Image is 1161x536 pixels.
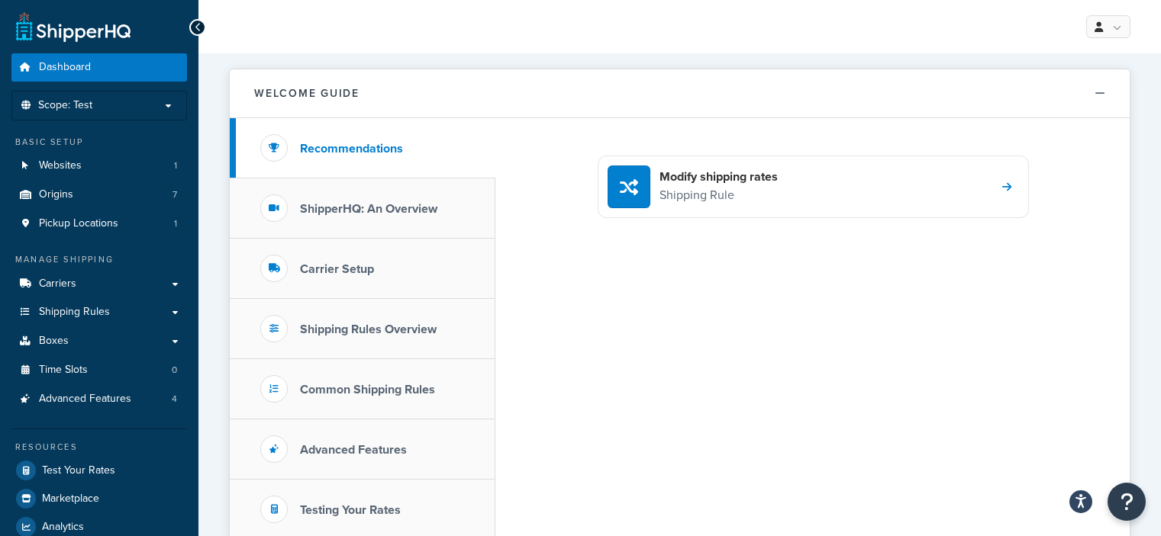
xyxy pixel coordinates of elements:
[11,152,187,180] a: Websites1
[174,217,177,230] span: 1
[39,159,82,172] span: Websites
[42,521,84,534] span: Analytics
[300,443,407,457] h3: Advanced Features
[172,364,177,377] span: 0
[11,152,187,180] li: Websites
[174,159,177,172] span: 1
[11,385,187,413] a: Advanced Features4
[39,188,73,201] span: Origins
[11,181,187,209] li: Origins
[39,393,131,406] span: Advanced Features
[300,503,401,517] h3: Testing Your Rates
[11,53,187,82] a: Dashboard
[42,493,99,506] span: Marketplace
[39,335,69,348] span: Boxes
[172,393,177,406] span: 4
[11,270,187,298] a: Carriers
[254,88,360,99] h2: Welcome Guide
[11,327,187,355] a: Boxes
[39,364,88,377] span: Time Slots
[173,188,177,201] span: 7
[39,61,91,74] span: Dashboard
[300,202,437,216] h3: ShipperHQ: An Overview
[39,306,110,319] span: Shipping Rules
[11,356,187,384] a: Time Slots0
[230,69,1130,118] button: Welcome Guide
[11,210,187,238] li: Pickup Locations
[11,181,187,209] a: Origins7
[300,383,435,396] h3: Common Shipping Rules
[39,278,76,290] span: Carriers
[300,142,403,156] h3: Recommendations
[11,457,187,484] a: Test Your Rates
[300,262,374,276] h3: Carrier Setup
[39,217,118,230] span: Pickup Locations
[300,323,437,336] h3: Shipping Rules Overview
[11,210,187,238] a: Pickup Locations1
[11,385,187,413] li: Advanced Features
[660,169,778,185] h4: Modify shipping rates
[660,185,778,205] p: Shipping Rule
[11,485,187,512] a: Marketplace
[1108,483,1146,521] button: Open Resource Center
[11,356,187,384] li: Time Slots
[11,136,187,149] div: Basic Setup
[11,441,187,454] div: Resources
[11,253,187,266] div: Manage Shipping
[38,99,92,112] span: Scope: Test
[11,298,187,326] a: Shipping Rules
[42,464,115,477] span: Test Your Rates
